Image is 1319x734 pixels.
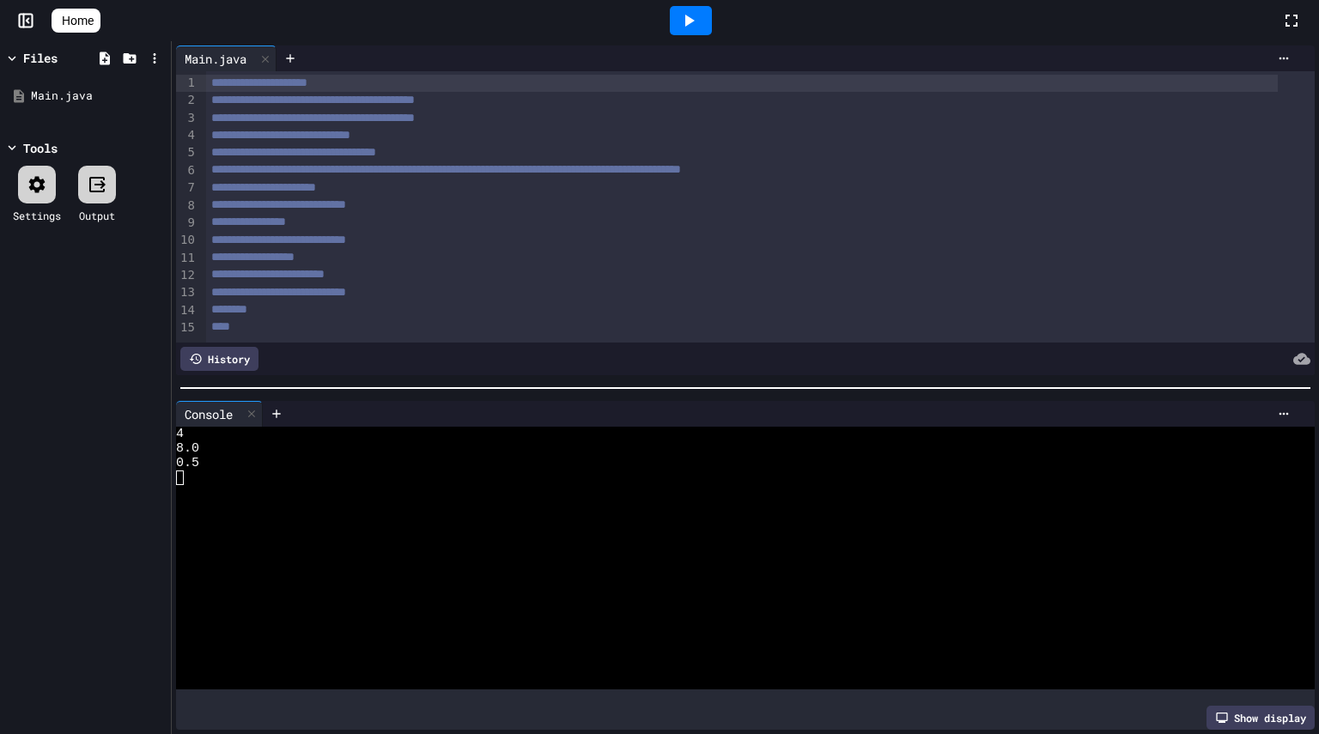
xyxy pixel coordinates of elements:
[176,197,198,215] div: 8
[176,302,198,319] div: 14
[176,456,199,470] span: 0.5
[62,12,94,29] span: Home
[1207,706,1315,730] div: Show display
[13,208,61,223] div: Settings
[176,215,198,232] div: 9
[176,401,263,427] div: Console
[176,144,198,161] div: 5
[176,319,198,337] div: 15
[180,347,258,371] div: History
[176,232,198,249] div: 10
[176,127,198,144] div: 4
[176,250,198,267] div: 11
[176,162,198,179] div: 6
[176,50,255,68] div: Main.java
[176,179,198,197] div: 7
[176,427,184,441] span: 4
[176,267,198,284] div: 12
[176,441,199,456] span: 8.0
[52,9,100,33] a: Home
[31,88,165,105] div: Main.java
[176,45,277,71] div: Main.java
[23,139,58,157] div: Tools
[176,284,198,301] div: 13
[176,405,241,423] div: Console
[23,49,58,67] div: Files
[176,75,198,92] div: 1
[176,92,198,109] div: 2
[79,208,115,223] div: Output
[176,110,198,127] div: 3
